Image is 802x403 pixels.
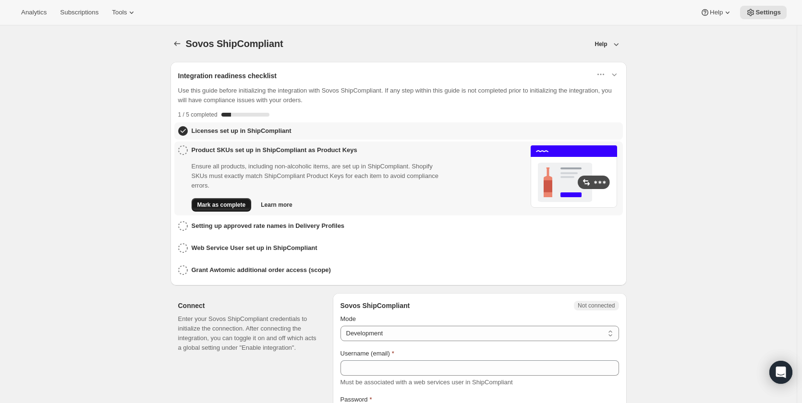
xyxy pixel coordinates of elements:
[710,9,723,16] span: Help
[21,9,47,16] span: Analytics
[578,302,615,309] span: Not connected
[192,126,292,136] h3: Licenses set up in ShipCompliant
[178,111,218,119] p: 1 / 5 completed
[769,361,792,384] div: Open Intercom Messenger
[755,9,781,16] span: Settings
[192,162,443,190] p: Ensure all products, including non-alcoholic items, are set up in ShipCompliant. Shopify SKUs mus...
[15,6,52,19] button: Analytics
[694,6,738,19] button: Help
[261,201,292,209] span: Learn more
[178,301,317,310] h2: Connect
[60,9,98,16] span: Subscriptions
[340,350,390,357] span: Username (email)
[340,396,368,403] span: Password
[740,6,787,19] button: Settings
[54,6,104,19] button: Subscriptions
[112,9,127,16] span: Tools
[192,265,331,275] h3: Grant Awtomic additional order access (scope)
[178,71,277,81] h2: Integration readiness checklist
[340,315,356,322] span: Mode
[340,301,410,310] h2: Sovos ShipCompliant
[197,201,246,209] span: Mark as complete
[106,6,142,19] button: Tools
[178,314,317,353] p: Enter your Sovos ShipCompliant credentials to initialize the connection. After connecting the int...
[192,198,252,212] button: Mark as complete
[595,39,620,49] div: Help
[192,145,357,155] h3: Product SKUs set up in ShipCompliant as Product Keys
[589,36,626,52] button: Help
[186,38,283,49] span: Sovos ShipCompliant
[178,86,619,105] p: Use this guide before initializing the integration with Sovos ShipCompliant. If any step within t...
[192,221,345,231] h3: Setting up approved rate names in Delivery Profiles
[340,379,513,386] span: Must be associated with a web services user in ShipCompliant
[255,198,298,212] button: Learn more
[192,243,317,253] h3: Web Service User set up in ShipCompliant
